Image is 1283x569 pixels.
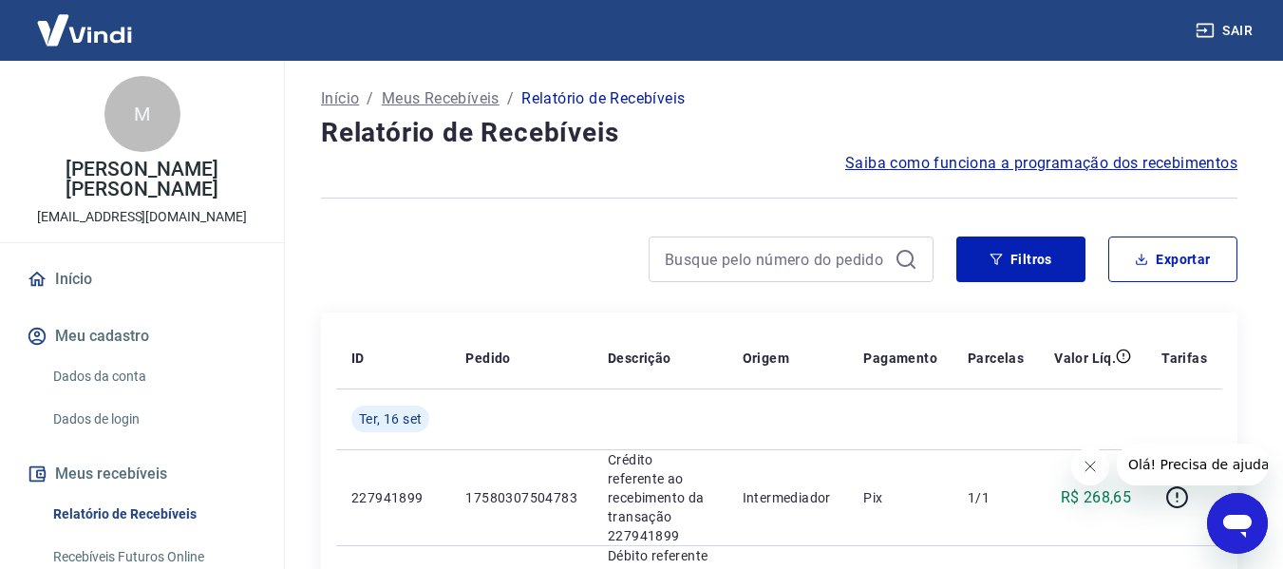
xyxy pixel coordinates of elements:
p: Descrição [608,349,671,368]
p: / [507,87,514,110]
p: / [367,87,373,110]
p: Intermediador [743,488,834,507]
a: Meus Recebíveis [382,87,500,110]
p: Pedido [465,349,510,368]
span: Olá! Precisa de ajuda? [11,13,160,28]
a: Dados de login [46,400,261,439]
p: [EMAIL_ADDRESS][DOMAIN_NAME] [37,207,247,227]
p: 17580307504783 [465,488,577,507]
img: Vindi [23,1,146,59]
iframe: Fechar mensagem [1071,447,1109,485]
p: ID [351,349,365,368]
a: Início [321,87,359,110]
button: Exportar [1108,237,1237,282]
a: Dados da conta [46,357,261,396]
button: Sair [1192,13,1260,48]
p: 227941899 [351,488,435,507]
button: Filtros [956,237,1085,282]
h4: Relatório de Recebíveis [321,114,1237,152]
p: Origem [743,349,789,368]
a: Saiba como funciona a programação dos recebimentos [845,152,1237,175]
button: Meu cadastro [23,315,261,357]
span: Ter, 16 set [359,409,422,428]
p: Tarifas [1161,349,1207,368]
a: Relatório de Recebíveis [46,495,261,534]
p: Valor Líq. [1054,349,1116,368]
p: Parcelas [968,349,1024,368]
iframe: Botão para abrir a janela de mensagens [1207,493,1268,554]
p: [PERSON_NAME] [PERSON_NAME] [15,160,269,199]
p: Relatório de Recebíveis [521,87,685,110]
p: Pagamento [863,349,937,368]
p: Crédito referente ao recebimento da transação 227941899 [608,450,712,545]
button: Meus recebíveis [23,453,261,495]
a: Início [23,258,261,300]
p: 1/1 [968,488,1024,507]
div: M [104,76,180,152]
p: R$ 268,65 [1061,486,1132,509]
iframe: Mensagem da empresa [1117,444,1268,485]
input: Busque pelo número do pedido [665,245,887,274]
p: Pix [863,488,937,507]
